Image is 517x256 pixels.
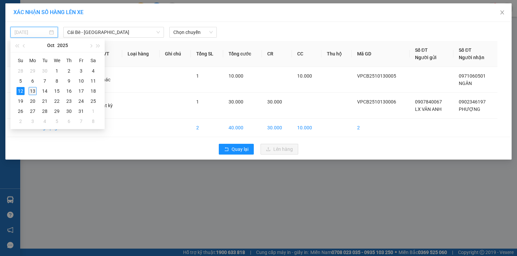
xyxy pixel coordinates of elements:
[27,86,39,96] td: 2025-10-13
[51,66,63,76] td: 2025-10-01
[89,87,97,95] div: 18
[75,106,87,116] td: 2025-10-31
[27,66,39,76] td: 2025-09-29
[14,96,27,106] td: 2025-10-19
[51,96,63,106] td: 2025-10-22
[459,81,472,86] span: NGÂN
[75,76,87,86] td: 2025-10-10
[87,116,99,126] td: 2025-11-08
[58,6,74,13] span: Nhận:
[27,116,39,126] td: 2025-11-03
[27,55,39,66] th: Mo
[292,41,321,67] th: CC
[39,106,51,116] td: 2025-10-28
[352,119,410,137] td: 2
[53,117,61,125] div: 5
[415,106,442,112] span: LX VÂN ANH
[67,27,160,37] span: Cái Bè - Sài Gòn
[13,9,83,15] span: XÁC NHẬN SỐ HÀNG LÊN XE
[87,66,99,76] td: 2025-10-04
[29,67,37,75] div: 29
[75,66,87,76] td: 2025-10-03
[53,77,61,85] div: 8
[87,96,99,106] td: 2025-10-25
[459,106,480,112] span: PHƯỢNG
[65,77,73,85] div: 9
[16,67,25,75] div: 28
[219,144,254,155] button: rollbackQuay lại
[415,47,428,53] span: Số ĐT
[41,97,49,105] div: 21
[63,86,75,96] td: 2025-10-16
[16,77,25,85] div: 5
[29,77,37,85] div: 6
[27,76,39,86] td: 2025-10-06
[94,41,122,67] th: ĐVT
[77,117,85,125] div: 7
[29,97,37,105] div: 20
[58,22,126,30] div: PHƯỢNG
[6,6,53,14] div: VP Cái Bè
[75,116,87,126] td: 2025-11-07
[53,107,61,115] div: 29
[6,22,53,31] div: 0907840067
[63,96,75,106] td: 2025-10-23
[16,117,25,125] div: 2
[297,73,312,79] span: 10.000
[14,106,27,116] td: 2025-10-26
[14,76,27,86] td: 2025-10-05
[224,147,229,152] span: rollback
[41,117,49,125] div: 4
[57,39,68,52] button: 2025
[63,76,75,86] td: 2025-10-09
[262,119,291,137] td: 30.000
[75,86,87,96] td: 2025-10-17
[87,106,99,116] td: 2025-11-01
[63,55,75,66] th: Th
[39,86,51,96] td: 2025-10-14
[47,39,55,52] button: Oct
[14,116,27,126] td: 2025-11-02
[39,76,51,86] td: 2025-10-07
[459,99,486,104] span: 0902346197
[53,67,61,75] div: 1
[53,97,61,105] div: 22
[29,117,37,125] div: 3
[51,86,63,96] td: 2025-10-15
[27,96,39,106] td: 2025-10-20
[415,99,442,104] span: 0907840067
[29,87,37,95] div: 13
[89,97,97,105] div: 25
[77,97,85,105] div: 24
[77,107,85,115] div: 31
[223,41,262,67] th: Tổng cước
[196,73,199,79] span: 1
[229,99,243,104] span: 30.000
[7,41,30,67] th: STT
[53,87,61,95] div: 15
[75,96,87,106] td: 2025-10-24
[94,67,122,93] td: Khác
[65,67,73,75] div: 2
[292,119,321,137] td: 10.000
[41,67,49,75] div: 30
[58,6,126,22] div: VP [GEOGRAPHIC_DATA]
[77,67,85,75] div: 3
[262,41,291,67] th: CR
[14,55,27,66] th: Su
[58,30,126,39] div: 0902346197
[16,97,25,105] div: 19
[459,55,484,60] span: Người nhận
[63,66,75,76] td: 2025-10-02
[357,99,396,104] span: VPCB2510130006
[77,77,85,85] div: 10
[51,116,63,126] td: 2025-11-05
[14,86,27,96] td: 2025-10-12
[39,55,51,66] th: Tu
[51,106,63,116] td: 2025-10-29
[89,117,97,125] div: 8
[6,35,15,42] span: DĐ:
[160,41,191,67] th: Ghi chú
[16,107,25,115] div: 26
[75,55,87,66] th: Fr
